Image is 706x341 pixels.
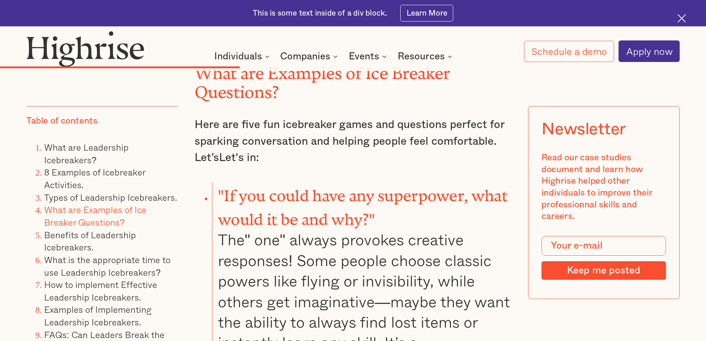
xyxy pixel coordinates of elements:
a: Types of Leadership Icebreakers. [44,190,177,204]
a: What are Examples of Ice Breaker Questions? [44,203,146,229]
img: Cross icon [677,14,686,23]
div: Companies [280,52,340,61]
div: Events [349,52,389,61]
strong: "If you could have any superpower, what would it be and why?" [218,187,508,220]
div: Individuals [214,52,272,61]
div: Read our case studies document and learn how Highrise helped other individuals to improve their p... [541,152,666,223]
input: Your e-mail [541,236,666,256]
div: Individuals [214,52,262,61]
a: What are Leadership Icebreakers? [44,140,129,167]
div: This is some text inside of a div block. [253,8,387,19]
a: Examples of Implementing Leadership Icebreakers. [44,302,152,329]
a: Apply now [619,40,680,62]
h2: What are Examples of Ice Breaker Questions? [195,60,512,98]
div: Table of contents [26,115,97,127]
a: Schedule a demo [524,41,614,62]
div: Resources [398,52,445,61]
p: Here are five fun icebreaker games and questions perfect for sparking conversation and helping pe... [195,117,512,166]
form: Modal Form [541,236,666,280]
a: Learn More [400,5,453,22]
a: How to implement Effective Leadership Icebreakers. [44,278,157,304]
div: Resources [398,52,454,61]
div: Events [349,52,379,61]
a: Benefits of Leadership Icebreakers. [44,228,136,254]
img: Highrise logo [26,31,144,66]
a: What is the appropriate time to use Leadership Icebreakers? [44,253,170,279]
div: Companies [280,52,330,61]
input: Keep me posted [541,261,666,280]
div: Newsletter [541,119,626,139]
a: 8 Examples of Icebreaker Activities. [44,165,145,191]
